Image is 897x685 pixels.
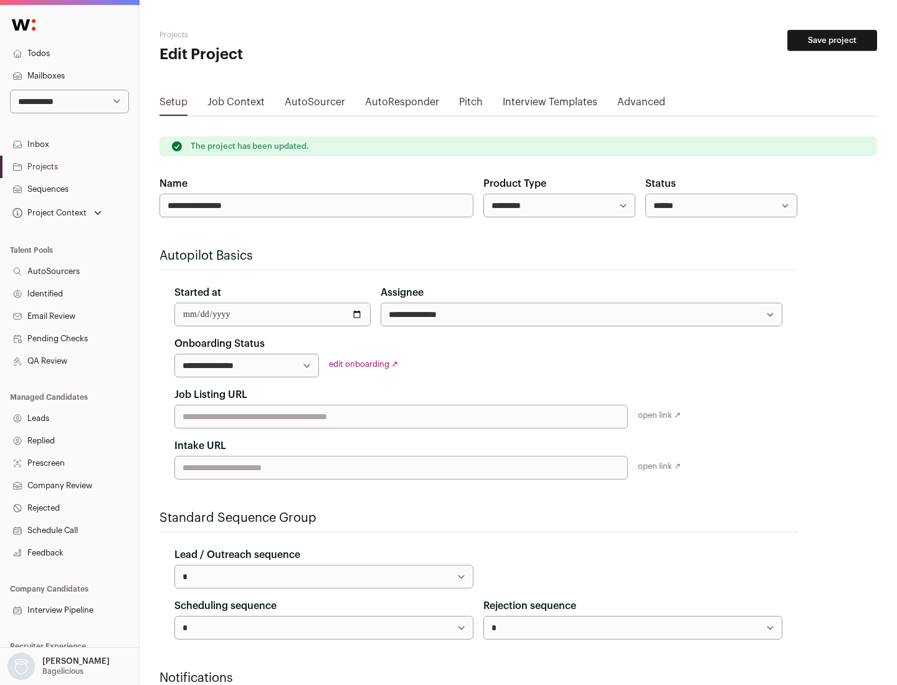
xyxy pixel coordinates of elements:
a: Pitch [459,95,483,115]
label: Started at [174,285,221,300]
a: edit onboarding ↗ [329,360,398,368]
label: Name [159,176,187,191]
label: Rejection sequence [483,598,576,613]
h2: Autopilot Basics [159,247,797,265]
a: AutoResponder [365,95,439,115]
p: The project has been updated. [191,141,309,151]
button: Open dropdown [10,204,104,222]
label: Job Listing URL [174,387,247,402]
label: Intake URL [174,438,226,453]
h1: Edit Project [159,45,399,65]
img: Wellfound [5,12,42,37]
label: Product Type [483,176,546,191]
label: Onboarding Status [174,336,265,351]
button: Open dropdown [5,653,112,680]
label: Lead / Outreach sequence [174,547,300,562]
div: Project Context [10,208,87,218]
label: Assignee [381,285,424,300]
label: Status [645,176,676,191]
h2: Standard Sequence Group [159,509,797,527]
p: [PERSON_NAME] [42,656,110,666]
a: Setup [159,95,187,115]
a: Interview Templates [503,95,597,115]
img: nopic.png [7,653,35,680]
a: Advanced [617,95,665,115]
a: AutoSourcer [285,95,345,115]
label: Scheduling sequence [174,598,277,613]
p: Bagelicious [42,666,83,676]
a: Job Context [207,95,265,115]
h2: Projects [159,30,399,40]
button: Save project [787,30,877,51]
